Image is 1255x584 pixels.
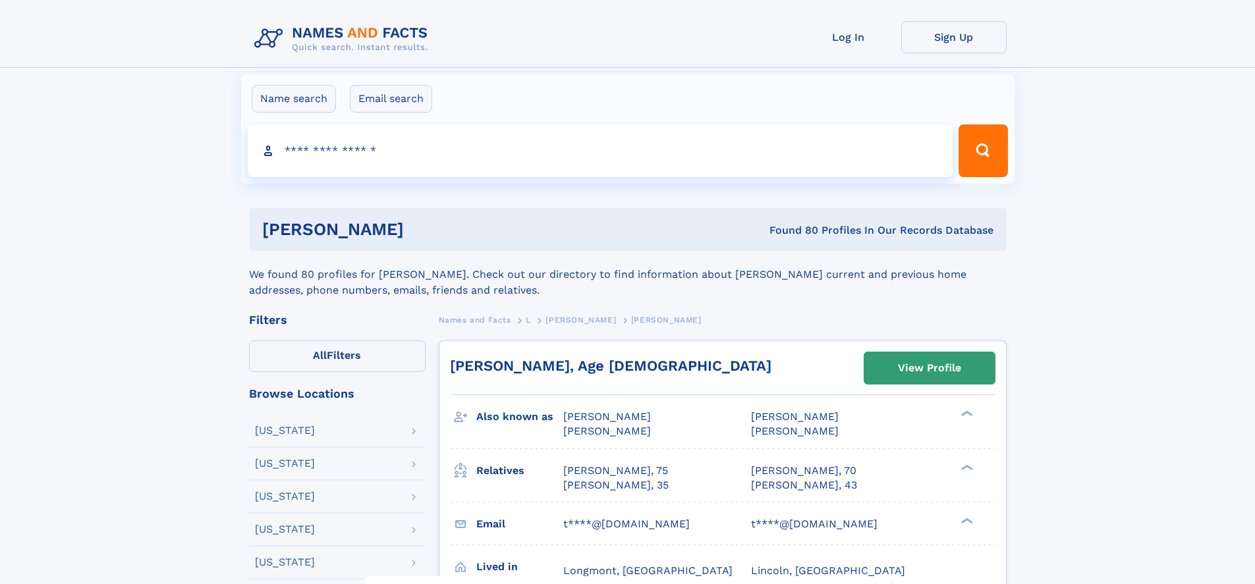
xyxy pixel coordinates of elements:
span: [PERSON_NAME] [563,410,651,423]
a: Log In [796,21,901,53]
span: Lincoln, [GEOGRAPHIC_DATA] [751,564,905,577]
span: [PERSON_NAME] [751,410,839,423]
h3: Relatives [476,460,563,482]
a: [PERSON_NAME], 70 [751,464,856,478]
h3: Email [476,513,563,535]
div: [US_STATE] [255,425,315,436]
h3: Also known as [476,406,563,428]
span: [PERSON_NAME] [563,425,651,437]
a: [PERSON_NAME], 75 [563,464,668,478]
span: L [526,315,531,325]
a: [PERSON_NAME], 35 [563,478,669,492]
a: Sign Up [901,21,1007,53]
div: Browse Locations [249,388,426,400]
div: ❯ [958,410,974,418]
h1: [PERSON_NAME] [262,221,587,238]
div: We found 80 profiles for [PERSON_NAME]. Check out our directory to find information about [PERSON... [249,251,1007,298]
a: View Profile [864,352,995,384]
div: [US_STATE] [255,524,315,535]
div: [US_STATE] [255,458,315,469]
div: Found 80 Profiles In Our Records Database [586,223,993,238]
span: [PERSON_NAME] [545,315,616,325]
label: Email search [350,85,432,113]
a: [PERSON_NAME], Age [DEMOGRAPHIC_DATA] [450,358,771,374]
span: [PERSON_NAME] [751,425,839,437]
button: Search Button [959,124,1007,177]
h3: Lived in [476,556,563,578]
img: Logo Names and Facts [249,21,439,57]
span: Longmont, [GEOGRAPHIC_DATA] [563,564,733,577]
a: [PERSON_NAME], 43 [751,478,857,492]
a: Names and Facts [439,311,511,328]
div: ❯ [958,516,974,525]
a: L [526,311,531,328]
div: ❯ [958,463,974,471]
input: search input [248,124,953,177]
div: [US_STATE] [255,557,315,568]
label: Name search [252,85,336,113]
a: [PERSON_NAME] [545,311,616,328]
div: [US_STATE] [255,491,315,502]
label: Filters [249,340,426,372]
span: All [313,349,327,361]
span: [PERSON_NAME] [631,315,702,325]
div: View Profile [898,353,961,383]
div: Filters [249,314,426,326]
